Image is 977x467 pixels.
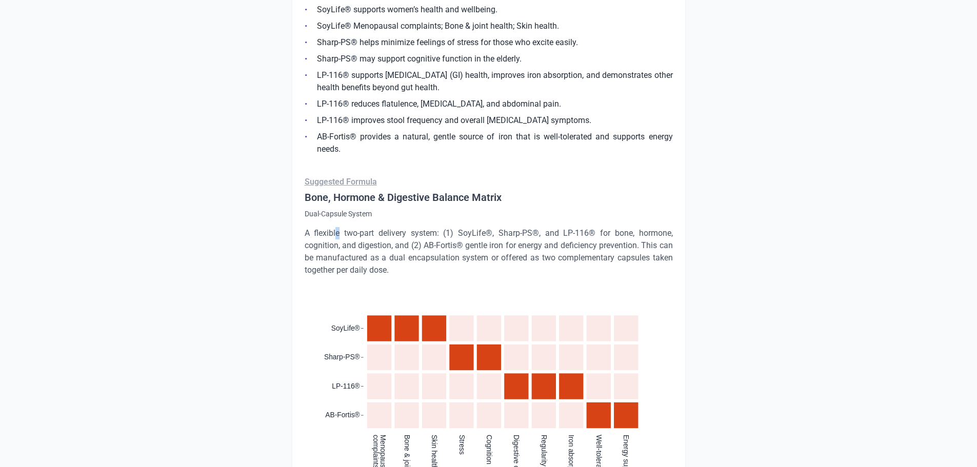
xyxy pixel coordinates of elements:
li: LP-116® supports [MEDICAL_DATA] (GI) health, improves iron absorption, and demonstrates other hea... [305,69,673,94]
li: SoyLife® Menopausal complaints; Bone & joint health; Skin health. [305,20,673,32]
g: y-axis tick label [324,324,360,419]
li: AB-Fortis® provides a natural, gentle source of iron that is well-tolerated and supports energy n... [305,131,673,155]
li: LP-116® improves stool frequency and overall [MEDICAL_DATA] symptoms. [305,114,673,127]
text: LP-116® [332,382,360,390]
text: SoyLife® [331,324,360,332]
text: Stress [457,435,465,455]
li: Sharp-PS® helps minimize feelings of stress for those who excite easily. [305,36,673,49]
g: y-axis tick [361,329,363,416]
li: SoyLife® supports women’s health and wellbeing. [305,4,673,16]
p: Dual-Capsule System [305,209,673,219]
li: Sharp-PS® may support cognitive function in the elderly. [305,53,673,65]
text: Cognition [485,435,492,464]
li: LP-116® reduces flatulence, [MEDICAL_DATA], and abdominal pain. [305,98,673,110]
text: AB-Fortis® [325,412,360,419]
text: Sharp-PS® [324,354,360,361]
p: A flexible two-part delivery system: (1) SoyLife®, Sharp-PS®, and LP-116® for bone, hormone, cogn... [305,227,673,276]
h4: Bone, Hormone & Digestive Balance Matrix [305,190,673,205]
text: Regularity [540,435,547,466]
p: Suggested Formula [305,176,673,188]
